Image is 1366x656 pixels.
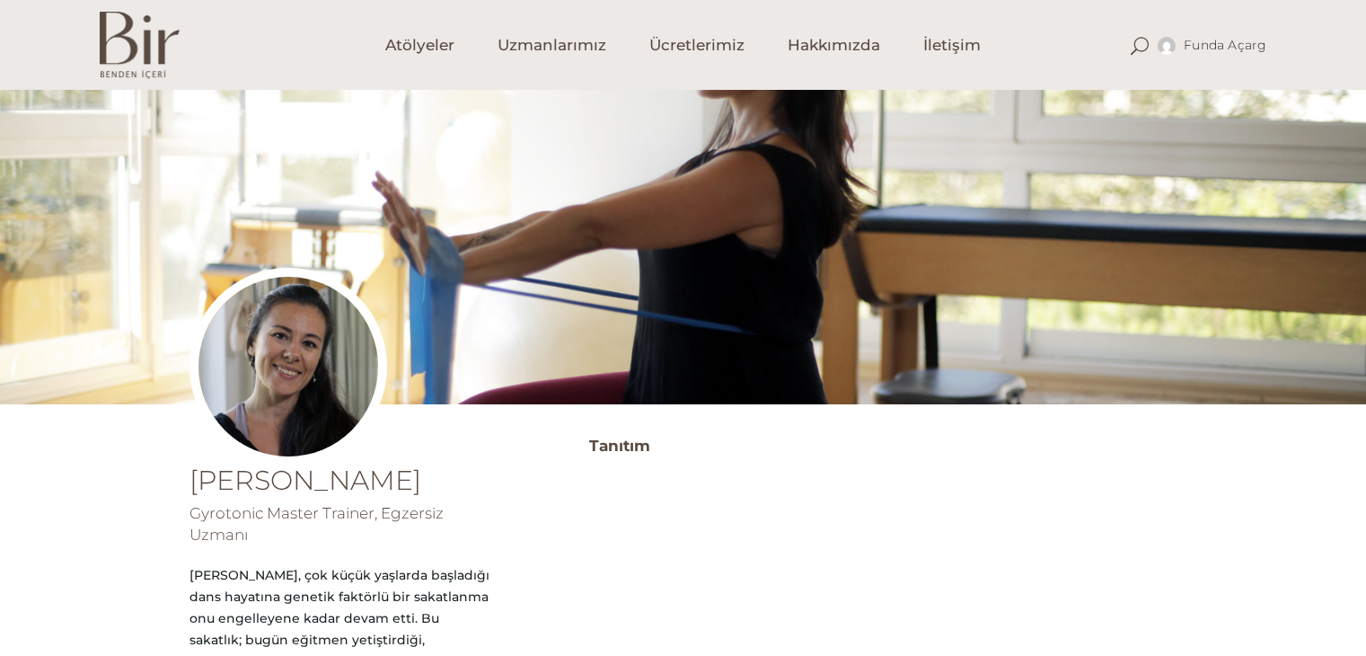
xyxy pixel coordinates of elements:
span: İletişim [923,35,981,56]
img: merveprofilfoto-300x300.jpg [189,268,387,465]
span: Funda Açarg [1184,37,1266,53]
span: Gyrotonic Master Trainer, Egzersiz Uzmanı [189,504,444,544]
h1: [PERSON_NAME] [189,467,490,494]
span: Atölyeler [385,35,454,56]
span: Ücretlerimiz [649,35,745,56]
span: Hakkımızda [788,35,880,56]
h3: Tanıtım [589,431,1177,460]
span: Uzmanlarımız [498,35,606,56]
